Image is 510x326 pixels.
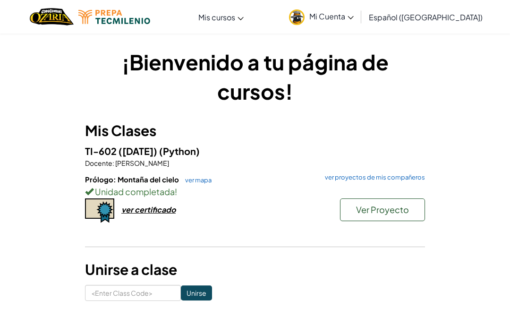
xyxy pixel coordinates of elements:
img: certificate-icon.png [85,198,114,223]
img: avatar [289,9,305,25]
span: [PERSON_NAME] [114,159,169,167]
span: (Python) [159,145,200,157]
span: Docente [85,159,112,167]
div: ver certificado [121,205,176,214]
span: Mis cursos [198,12,235,22]
a: ver certificado [85,205,176,214]
h1: ¡Bienvenido a tu página de cursos! [85,47,425,106]
span: Ver Proyecto [356,204,409,215]
span: Español ([GEOGRAPHIC_DATA]) [369,12,483,22]
span: TI-602 ([DATE]) [85,145,159,157]
input: <Enter Class Code> [85,285,181,301]
a: Mi Cuenta [284,2,358,32]
a: Ozaria by CodeCombat logo [30,7,74,26]
h3: Mis Clases [85,120,425,141]
input: Unirse [181,285,212,300]
a: ver proyectos de mis compañeros [320,174,425,180]
a: Mis cursos [194,4,248,30]
img: Home [30,7,74,26]
a: ver mapa [180,176,212,184]
button: Ver Proyecto [340,198,425,221]
span: ! [175,186,177,197]
h3: Unirse a clase [85,259,425,280]
img: Tecmilenio logo [78,10,150,24]
span: Prólogo: Montaña del cielo [85,175,180,184]
a: Español ([GEOGRAPHIC_DATA]) [364,4,487,30]
span: Unidad completada [93,186,175,197]
span: Mi Cuenta [309,11,354,21]
span: : [112,159,114,167]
